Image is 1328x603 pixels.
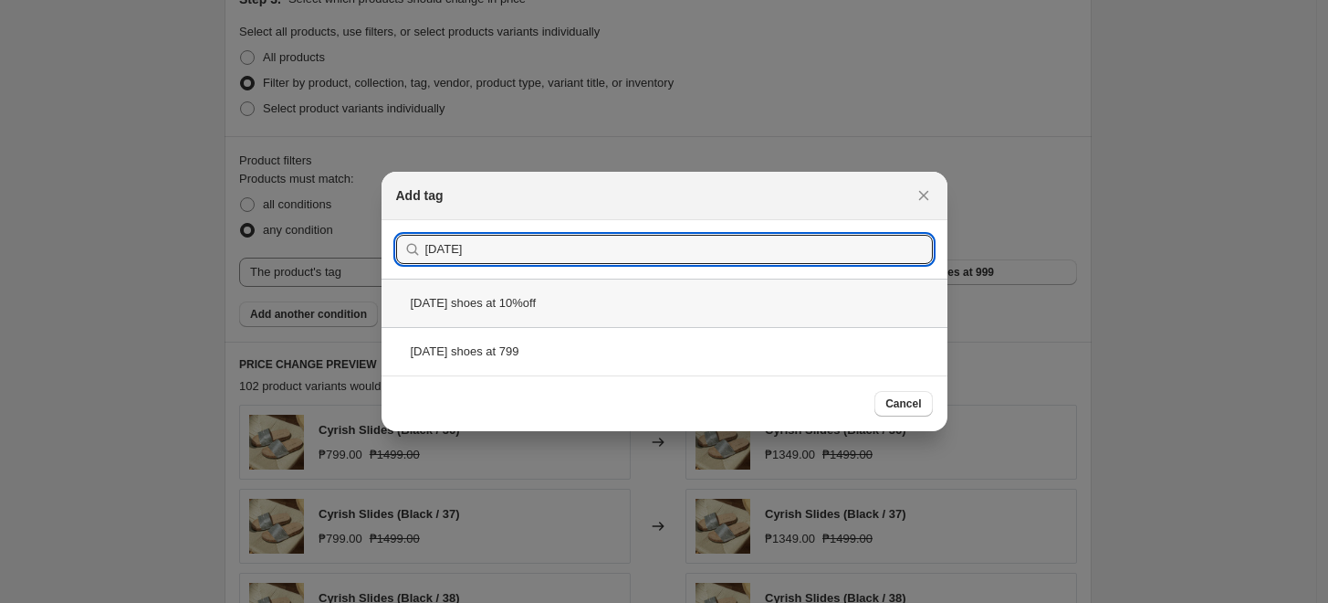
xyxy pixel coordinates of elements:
[396,186,444,205] h2: Add tag
[911,183,936,208] button: Close
[425,235,933,264] input: Search tags
[382,279,947,327] div: [DATE] shoes at 10%off
[874,391,932,417] button: Cancel
[885,397,921,411] span: Cancel
[382,327,947,376] div: [DATE] shoes at 799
